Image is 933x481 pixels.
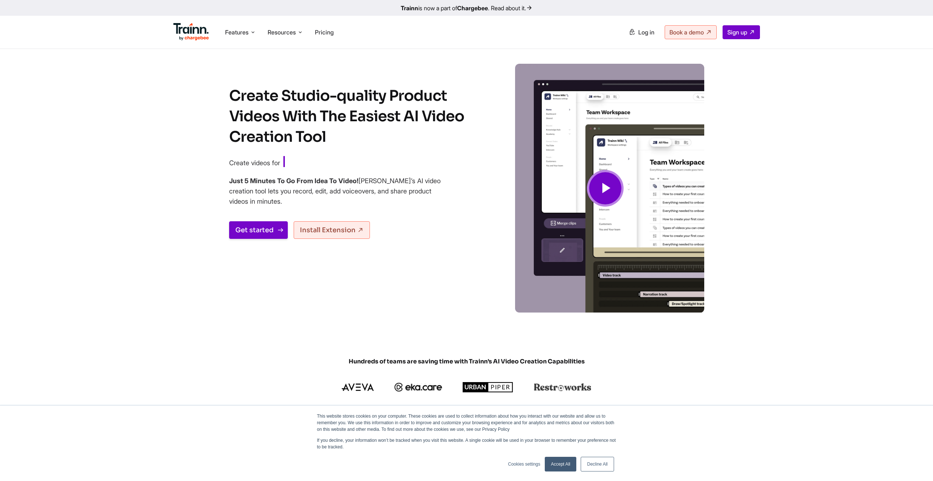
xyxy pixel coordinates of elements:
[225,28,249,36] span: Features
[342,384,374,391] img: aveva logo
[506,64,704,313] img: Video creation | Trainn
[508,461,540,467] a: Cookies settings
[229,177,359,185] b: Just 5 Minutes To Go From Idea To Video!
[534,383,591,391] img: restroworks logo
[581,457,614,471] a: Decline All
[401,4,418,12] b: Trainn
[665,25,717,39] a: Book a demo
[229,86,478,147] h1: Create Studio-quality Product Videos With The Easiest AI Video Creation Tool
[727,29,747,36] span: Sign up
[229,221,288,239] a: Get started
[624,26,659,39] a: Log in
[283,156,384,169] span: Customer Education
[291,358,643,366] span: Hundreds of teams are saving time with Trainn’s AI Video Creation Capabilities
[315,29,334,36] a: Pricing
[723,25,760,39] a: Sign up
[457,4,488,12] b: Chargebee
[229,159,280,167] span: Create videos for
[545,457,577,471] a: Accept All
[294,221,370,239] a: Install Extension
[669,29,704,36] span: Book a demo
[317,437,616,450] p: If you decline, your information won’t be tracked when you visit this website. A single cookie wi...
[173,23,209,41] img: Trainn Logo
[268,28,296,36] span: Resources
[463,382,513,392] img: urbanpiper logo
[638,29,654,36] span: Log in
[394,383,442,392] img: ekacare logo
[229,176,442,207] h4: [PERSON_NAME]’s AI video creation tool lets you record, edit, add voiceovers, and share product v...
[317,413,616,433] p: This website stores cookies on your computer. These cookies are used to collect information about...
